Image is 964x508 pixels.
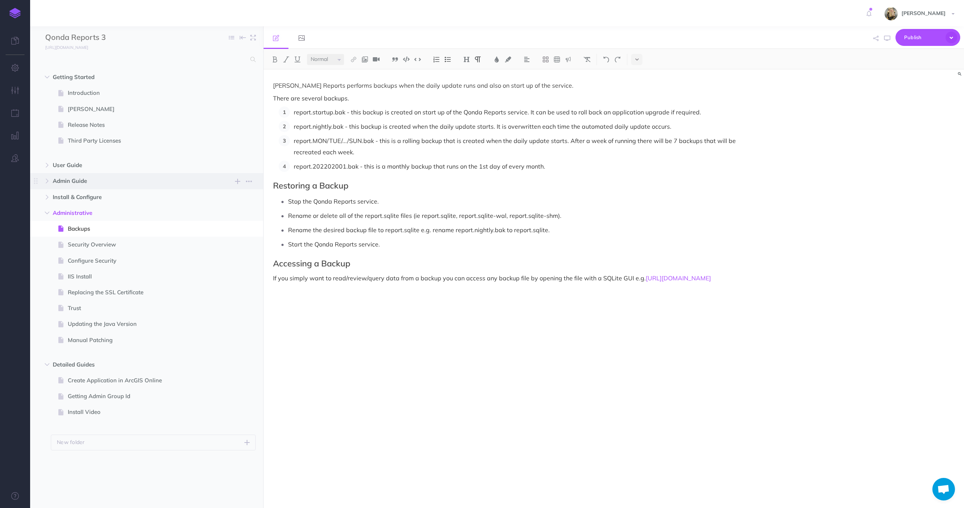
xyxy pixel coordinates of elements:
[273,274,744,283] p: If you simply want to read/review/query data from a backup you can access any backup file by open...
[350,56,357,62] img: Link button
[523,56,530,62] img: Alignment dropdown menu button
[283,56,290,62] img: Italic button
[414,56,421,62] img: Inline code button
[273,259,744,268] h2: Accessing a Backup
[53,360,209,369] span: Detailed Guides
[584,56,590,62] img: Clear styles button
[57,438,85,446] p: New folder
[288,210,744,221] p: Rename or delete all of the report.sqlite files (ie report.sqlite, report.sqlite-wal, report.sqli...
[392,56,398,62] img: Blockquote button
[53,208,209,217] span: Administrative
[554,56,560,62] img: Create table button
[403,56,410,62] img: Code block button
[68,105,218,114] span: [PERSON_NAME]
[53,73,209,82] span: Getting Started
[53,161,209,170] span: User Guide
[294,121,744,132] p: report.nightly.bak - this backup is created when the daily update starts. It is overwritten each ...
[288,239,744,250] p: Start the Qonda Reports service.
[272,56,278,62] img: Bold button
[932,478,955,500] div: Open chat
[361,56,368,62] img: Add image button
[68,240,218,249] span: Security Overview
[433,56,440,62] img: Ordered list button
[895,29,960,46] button: Publish
[68,136,218,145] span: Third Party Licenses
[9,8,21,18] img: logo-mark.svg
[45,45,88,50] small: [URL][DOMAIN_NAME]
[68,224,218,233] span: Backups
[273,181,744,190] h2: Restoring a Backup
[68,392,218,401] span: Getting Admin Group Id
[68,336,218,345] span: Manual Patching
[505,56,511,62] img: Text background color button
[68,376,218,385] span: Create Application in ArcGIS Online
[294,135,744,158] p: report.MON/TUE/.../SUN.bak - this is a rolling backup that is created when the daily update start...
[68,120,218,129] span: Release Notes
[565,56,572,62] img: Callout dropdown menu button
[68,408,218,417] span: Install Video
[444,56,451,62] img: Unordered list button
[493,56,500,62] img: Text color button
[614,56,621,62] img: Redo
[68,319,218,329] span: Updating the Java Version
[288,196,744,207] p: Stop the Qonda Reports service.
[373,56,380,62] img: Add video button
[273,81,744,90] p: [PERSON_NAME] Reports performs backups when the daily update runs and also on start up of the ser...
[68,88,218,97] span: Introduction
[898,10,949,17] span: [PERSON_NAME]
[904,32,942,43] span: Publish
[294,56,301,62] img: Underline button
[30,43,96,51] a: [URL][DOMAIN_NAME]
[646,274,711,282] a: [URL][DOMAIN_NAME]
[45,53,246,66] input: Search
[294,161,744,172] p: report.202202001.bak - this is a monthly backup that runs on the 1st day of every month.
[68,272,218,281] span: IIS Install
[288,224,744,236] p: Rename the desired backup file to report.sqlite e.g. rename report.nightly.bak to report.sqlite.
[51,435,256,450] button: New folder
[68,256,218,265] span: Configure Security
[463,56,470,62] img: Headings dropdown button
[68,304,218,313] span: Trust
[474,56,481,62] img: Paragraph button
[53,176,209,186] span: Admin Guide
[45,32,134,43] input: Documentation Name
[885,7,898,20] img: IqcH0qFDhZwLGxGr4ATXzIVfTBWZNgVClTuoxsfo.jpeg
[294,106,744,118] p: report.startup.bak - this backup is created on start up of the Qonda Reports service. It can be u...
[68,288,218,297] span: Replacing the SSL Certificate
[273,94,744,103] p: There are several backups.
[53,193,209,202] span: Install & Configure
[603,56,610,62] img: Undo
